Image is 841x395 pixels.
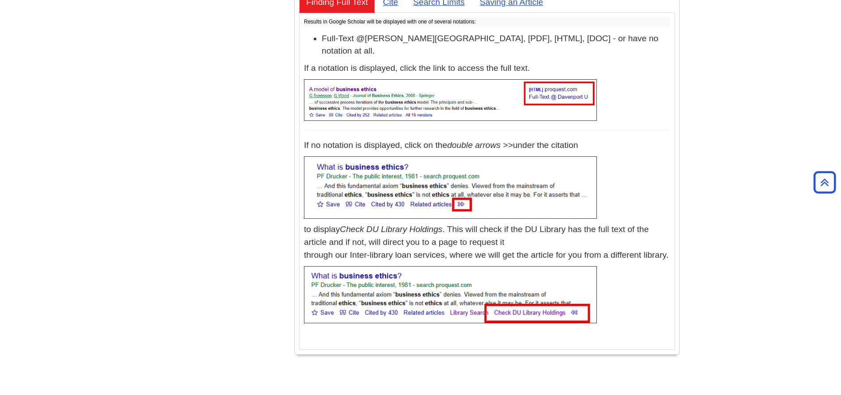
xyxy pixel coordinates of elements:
em: double arrows >> [447,140,513,150]
p: Results in Google Scholar will be displayed with one of several notations: [304,17,670,27]
p: If no notation is displayed, click on the under the citation [304,139,670,152]
p: If a notation is displayed, click the link to access the full text. [304,62,670,75]
li: Full-Text @[PERSON_NAME][GEOGRAPHIC_DATA], [PDF], [HTML], [DOC] - or have no notation at all. [322,32,670,58]
p: to display . This will check if the DU Library has the full text of the article and if not, will ... [304,223,670,261]
img: google scholar [304,266,597,323]
img: google scholar [304,79,597,121]
a: Back to Top [810,176,839,188]
img: google scholar [304,156,597,219]
em: Check DU Library Holdings [340,225,442,234]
